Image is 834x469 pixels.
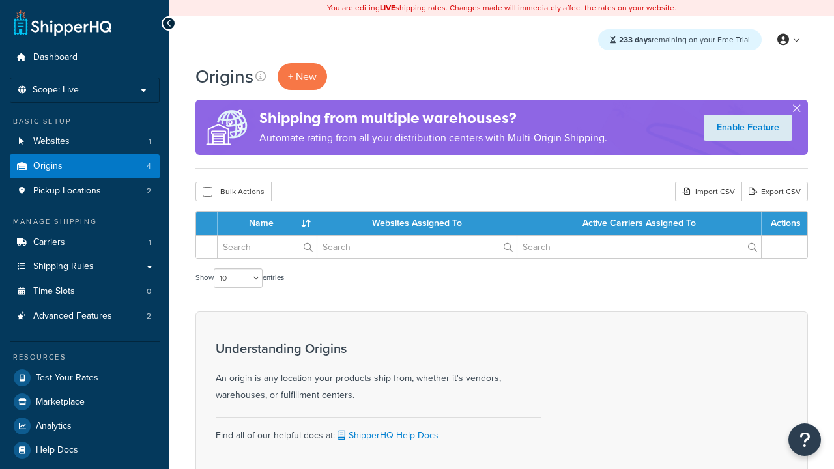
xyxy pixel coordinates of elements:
[10,231,160,255] li: Carriers
[317,236,517,258] input: Search
[741,182,808,201] a: Export CSV
[149,237,151,248] span: 1
[10,279,160,304] a: Time Slots 0
[218,212,317,235] th: Name
[33,186,101,197] span: Pickup Locations
[10,390,160,414] a: Marketplace
[675,182,741,201] div: Import CSV
[10,279,160,304] li: Time Slots
[216,341,541,404] div: An origin is any location your products ship from, whether it's vendors, warehouses, or fulfillme...
[33,237,65,248] span: Carriers
[762,212,807,235] th: Actions
[214,268,263,288] select: Showentries
[147,286,151,297] span: 0
[147,186,151,197] span: 2
[259,107,607,129] h4: Shipping from multiple warehouses?
[10,179,160,203] li: Pickup Locations
[517,236,761,258] input: Search
[14,10,111,36] a: ShipperHQ Home
[195,182,272,201] button: Bulk Actions
[259,129,607,147] p: Automate rating from all your distribution centers with Multi-Origin Shipping.
[10,216,160,227] div: Manage Shipping
[195,100,259,155] img: ad-origins-multi-dfa493678c5a35abed25fd24b4b8a3fa3505936ce257c16c00bdefe2f3200be3.png
[10,304,160,328] li: Advanced Features
[10,116,160,127] div: Basic Setup
[10,46,160,70] a: Dashboard
[517,212,762,235] th: Active Carriers Assigned To
[33,85,79,96] span: Scope: Live
[33,52,78,63] span: Dashboard
[288,69,317,84] span: + New
[33,286,75,297] span: Time Slots
[10,255,160,279] a: Shipping Rules
[10,304,160,328] a: Advanced Features 2
[33,311,112,322] span: Advanced Features
[33,161,63,172] span: Origins
[36,373,98,384] span: Test Your Rates
[10,130,160,154] a: Websites 1
[598,29,762,50] div: remaining on your Free Trial
[380,2,395,14] b: LIVE
[216,417,541,444] div: Find all of our helpful docs at:
[10,130,160,154] li: Websites
[36,397,85,408] span: Marketplace
[10,231,160,255] a: Carriers 1
[704,115,792,141] a: Enable Feature
[278,63,327,90] a: + New
[10,438,160,462] a: Help Docs
[195,268,284,288] label: Show entries
[36,445,78,456] span: Help Docs
[218,236,317,258] input: Search
[788,423,821,456] button: Open Resource Center
[317,212,517,235] th: Websites Assigned To
[10,179,160,203] a: Pickup Locations 2
[147,311,151,322] span: 2
[36,421,72,432] span: Analytics
[10,414,160,438] a: Analytics
[147,161,151,172] span: 4
[33,261,94,272] span: Shipping Rules
[195,64,253,89] h1: Origins
[33,136,70,147] span: Websites
[10,154,160,178] a: Origins 4
[10,366,160,390] a: Test Your Rates
[10,352,160,363] div: Resources
[10,154,160,178] li: Origins
[335,429,439,442] a: ShipperHQ Help Docs
[619,34,652,46] strong: 233 days
[149,136,151,147] span: 1
[216,341,541,356] h3: Understanding Origins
